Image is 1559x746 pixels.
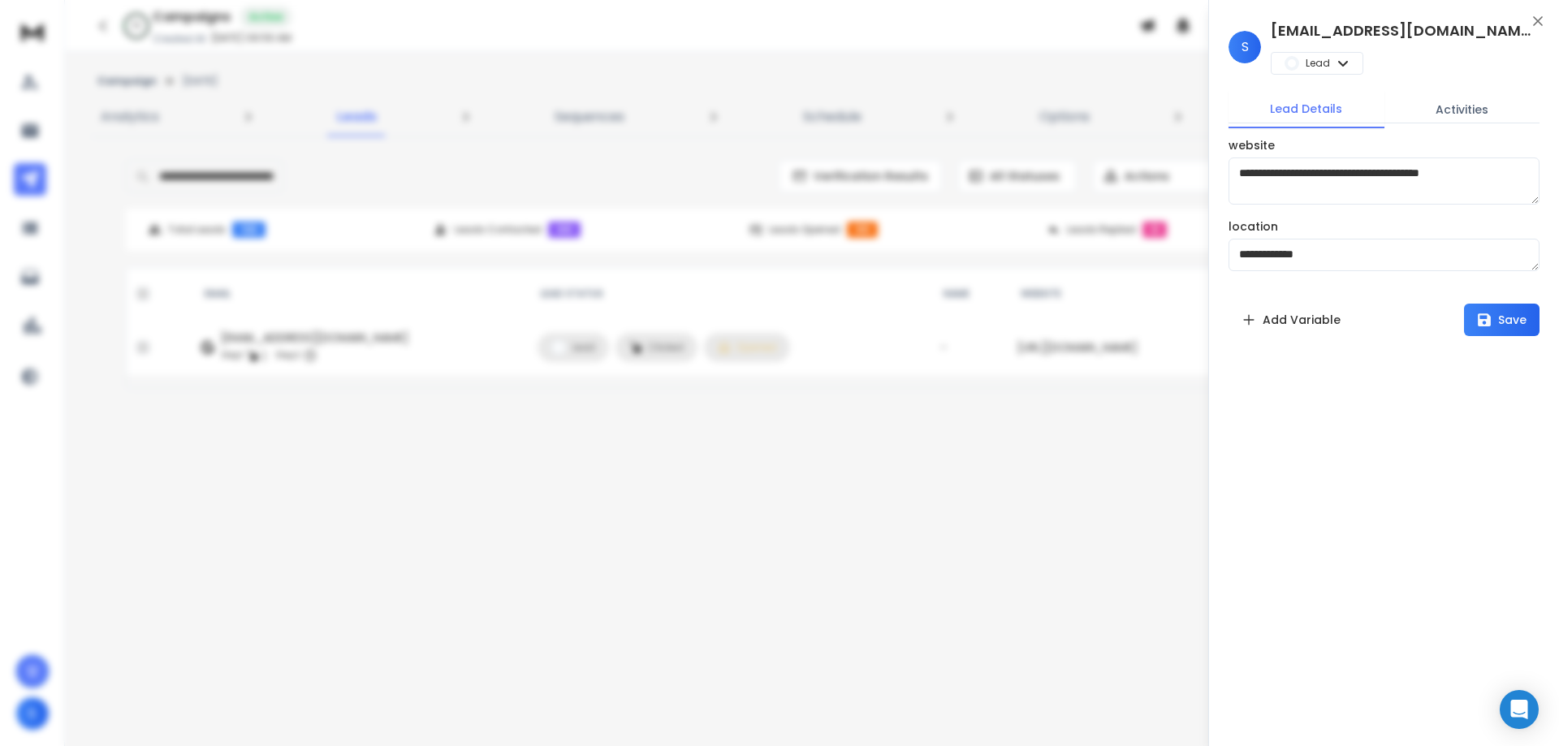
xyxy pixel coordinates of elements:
p: Lead [1306,57,1330,70]
button: Add Variable [1229,304,1354,336]
button: Lead Details [1229,91,1384,128]
span: S [1229,31,1261,63]
label: location [1229,221,1278,232]
div: Open Intercom Messenger [1500,690,1539,729]
button: Save [1464,304,1540,336]
label: website [1229,140,1275,151]
button: Activities [1384,92,1540,127]
h1: [EMAIL_ADDRESS][DOMAIN_NAME] [1271,19,1531,42]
